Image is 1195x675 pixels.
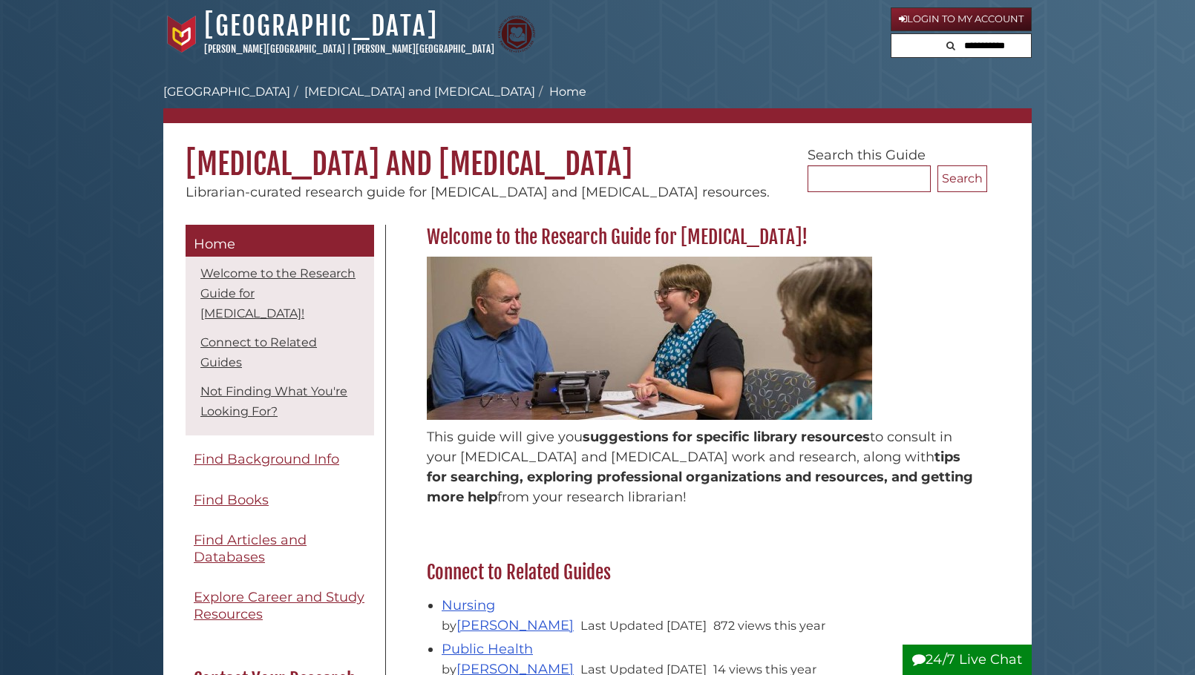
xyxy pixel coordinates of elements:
span: Last Updated [DATE] [580,618,707,633]
span: suggestions for specific library resources [583,429,870,445]
a: [GEOGRAPHIC_DATA] [204,10,438,42]
span: Librarian-curated research guide for [MEDICAL_DATA] and [MEDICAL_DATA] resources. [186,184,770,200]
a: [PERSON_NAME][GEOGRAPHIC_DATA] [204,43,345,55]
a: Find Books [186,484,374,517]
a: Not Finding What You're Looking For? [200,384,347,418]
a: [PERSON_NAME] [456,617,574,633]
h2: Connect to Related Guides [419,561,987,585]
a: Find Background Info [186,443,374,476]
a: Connect to Related Guides [200,335,317,369]
span: Explore Career and Study Resources [194,589,364,622]
button: 24/7 Live Chat [903,645,1032,675]
img: Calvin Theological Seminary [498,16,535,53]
span: by [442,618,577,633]
a: [MEDICAL_DATA] and [MEDICAL_DATA] [304,85,535,99]
img: Calvin University [163,16,200,53]
button: Search [937,165,987,192]
a: [PERSON_NAME][GEOGRAPHIC_DATA] [353,43,494,55]
a: Public Health [442,641,533,657]
h2: Welcome to the Research Guide for [MEDICAL_DATA]! [419,225,987,249]
span: | [347,43,351,55]
a: Nursing [442,597,495,613]
span: Home [194,236,235,252]
span: Find Background Info [194,451,339,467]
span: Find Articles and Databases [194,532,307,565]
span: Find Books [194,492,269,508]
a: Welcome to the Research Guide for [MEDICAL_DATA]! [200,266,356,320]
span: from your research librarian! [497,489,687,505]
a: Find Articles and Databases [186,524,374,573]
i: Search [946,41,955,50]
nav: breadcrumb [163,83,1032,123]
a: Login to My Account [891,7,1032,31]
h1: [MEDICAL_DATA] and [MEDICAL_DATA] [163,123,1032,182]
li: Home [535,83,586,101]
a: [GEOGRAPHIC_DATA] [163,85,290,99]
span: tips for searching, exploring professional organizations and resources, and getting more help [427,449,973,505]
span: This guide will give you [427,429,583,445]
button: Search [942,34,960,54]
span: 872 views this year [713,618,825,633]
span: to consult in your [MEDICAL_DATA] and [MEDICAL_DATA] work and research, along with [427,429,952,465]
a: Home [186,225,374,257]
a: Explore Career and Study Resources [186,581,374,630]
